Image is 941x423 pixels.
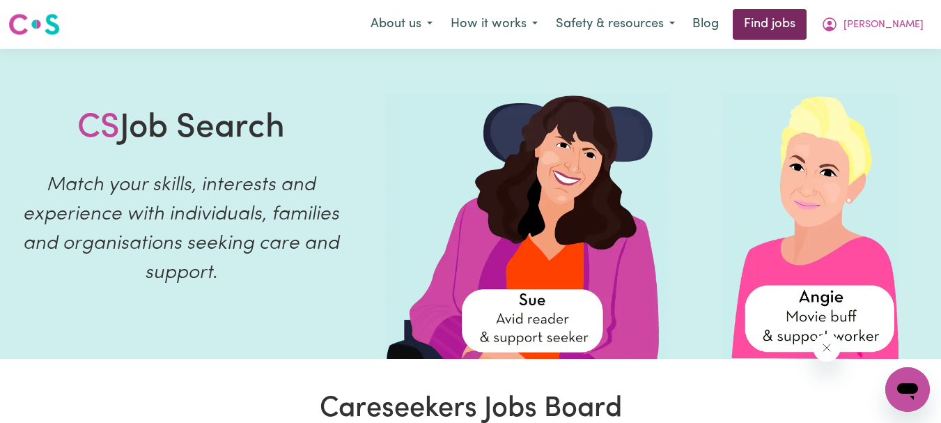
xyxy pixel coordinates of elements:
img: Careseekers logo [8,12,60,37]
button: About us [361,10,442,39]
p: Match your skills, interests and experience with individuals, families and organisations seeking ... [17,171,346,288]
button: How it works [442,10,547,39]
span: CS [77,111,120,145]
a: Blog [684,9,727,40]
button: My Account [812,10,933,39]
a: Find jobs [733,9,807,40]
span: Need any help? [8,10,84,21]
a: Careseekers logo [8,8,60,40]
button: Safety & resources [547,10,684,39]
iframe: Button to launch messaging window [885,367,930,412]
iframe: Close message [813,334,841,362]
h1: Job Search [77,109,285,149]
span: [PERSON_NAME] [843,17,924,33]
